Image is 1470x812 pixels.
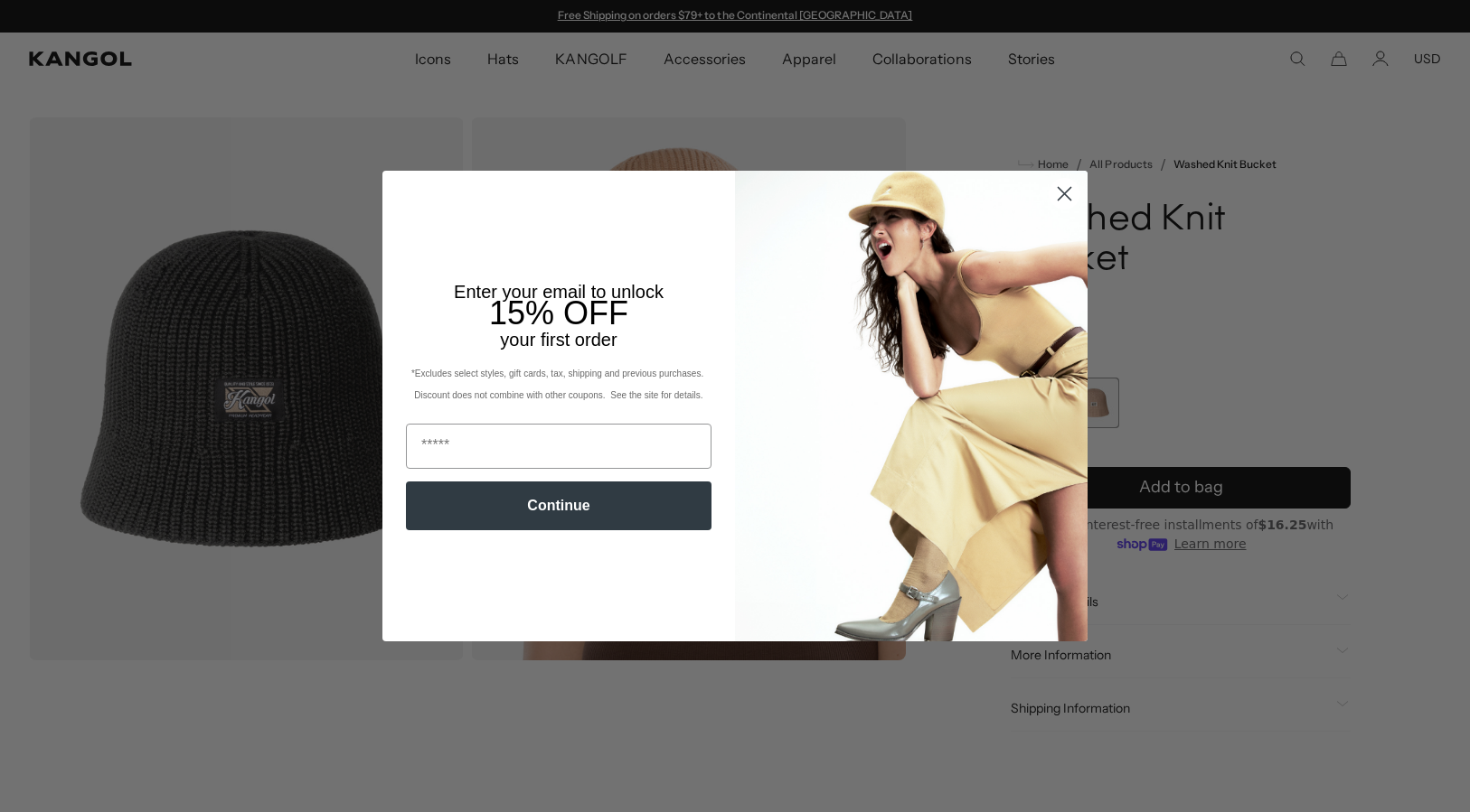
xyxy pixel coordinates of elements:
span: Enter your email to unlock [454,282,664,302]
button: Continue [406,481,711,530]
span: your first order [500,330,617,350]
span: 15% OFF [489,294,628,331]
button: Close dialog [1049,178,1080,210]
img: 93be19ad-e773-4382-80b9-c9d740c9197f.jpeg [735,171,1088,640]
span: *Excludes select styles, gift cards, tax, shipping and previous purchases. Discount does not comb... [411,369,706,400]
input: Email [406,424,711,469]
